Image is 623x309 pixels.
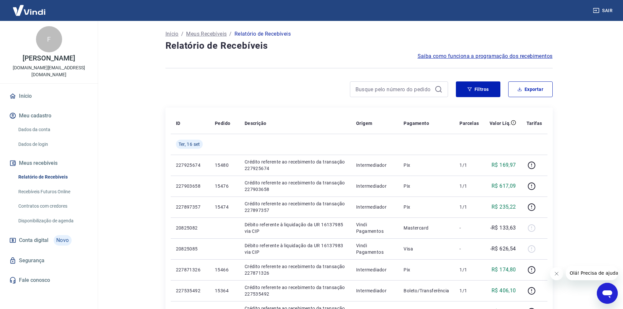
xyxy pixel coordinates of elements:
[508,81,553,97] button: Exportar
[19,236,48,245] span: Conta digital
[8,156,90,170] button: Meus recebíveis
[459,246,479,252] p: -
[16,185,90,198] a: Recebíveis Futuros Online
[356,204,393,210] p: Intermediador
[23,55,75,62] p: [PERSON_NAME]
[492,182,516,190] p: R$ 617,09
[186,30,227,38] a: Meus Recebíveis
[165,30,179,38] a: Início
[356,120,372,127] p: Origem
[16,170,90,184] a: Relatório de Recebíveis
[490,224,516,232] p: -R$ 133,63
[176,183,204,189] p: 227903658
[16,138,90,151] a: Dados de login
[404,225,449,231] p: Mastercard
[356,162,393,168] p: Intermediador
[490,245,516,253] p: -R$ 626,54
[566,266,618,280] iframe: Mensagem da empresa
[16,199,90,213] a: Contratos com credores
[459,225,479,231] p: -
[245,263,346,276] p: Crédito referente ao recebimento da transação 227871326
[492,266,516,274] p: R$ 174,80
[245,180,346,193] p: Crédito referente ao recebimento da transação 227903658
[492,203,516,211] p: R$ 235,22
[592,5,615,17] button: Sair
[215,204,234,210] p: 15474
[404,266,449,273] p: Pix
[356,221,393,234] p: Vindi Pagamentos
[459,266,479,273] p: 1/1
[490,120,511,127] p: Valor Líq.
[8,0,50,20] img: Vindi
[229,30,232,38] p: /
[245,221,346,234] p: Débito referente à liquidação da UR 16137985 via CIP
[245,284,346,297] p: Crédito referente ao recebimento da transação 227535492
[176,287,204,294] p: 227535492
[404,246,449,252] p: Visa
[459,120,479,127] p: Parcelas
[404,183,449,189] p: Pix
[245,159,346,172] p: Crédito referente ao recebimento da transação 227925674
[8,253,90,268] a: Segurança
[215,120,230,127] p: Pedido
[597,283,618,304] iframe: Botão para abrir a janela de mensagens
[176,225,204,231] p: 20825082
[404,120,429,127] p: Pagamento
[356,242,393,255] p: Vindi Pagamentos
[176,246,204,252] p: 20825085
[245,200,346,214] p: Crédito referente ao recebimento da transação 227897357
[36,26,62,52] div: F
[356,287,393,294] p: Intermediador
[5,64,93,78] p: [DOMAIN_NAME][EMAIL_ADDRESS][DOMAIN_NAME]
[245,242,346,255] p: Débito referente à liquidação da UR 16137983 via CIP
[245,120,267,127] p: Descrição
[215,266,234,273] p: 15466
[16,214,90,228] a: Disponibilização de agenda
[215,162,234,168] p: 15480
[527,120,542,127] p: Tarifas
[550,267,563,280] iframe: Fechar mensagem
[181,30,183,38] p: /
[8,273,90,287] a: Fale conosco
[459,162,479,168] p: 1/1
[176,120,181,127] p: ID
[459,287,479,294] p: 1/1
[356,183,393,189] p: Intermediador
[176,162,204,168] p: 227925674
[54,235,72,246] span: Novo
[179,141,200,147] span: Ter, 16 set
[176,266,204,273] p: 227871326
[4,5,55,10] span: Olá! Precisa de ajuda?
[456,81,500,97] button: Filtros
[459,183,479,189] p: 1/1
[404,162,449,168] p: Pix
[176,204,204,210] p: 227897357
[165,39,553,52] h4: Relatório de Recebíveis
[459,204,479,210] p: 1/1
[355,84,432,94] input: Busque pelo número do pedido
[8,89,90,103] a: Início
[215,287,234,294] p: 15364
[8,232,90,248] a: Conta digitalNovo
[418,52,553,60] a: Saiba como funciona a programação dos recebimentos
[234,30,291,38] p: Relatório de Recebíveis
[492,161,516,169] p: R$ 169,97
[356,266,393,273] p: Intermediador
[404,204,449,210] p: Pix
[492,287,516,295] p: R$ 406,10
[404,287,449,294] p: Boleto/Transferência
[16,123,90,136] a: Dados da conta
[215,183,234,189] p: 15476
[8,109,90,123] button: Meu cadastro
